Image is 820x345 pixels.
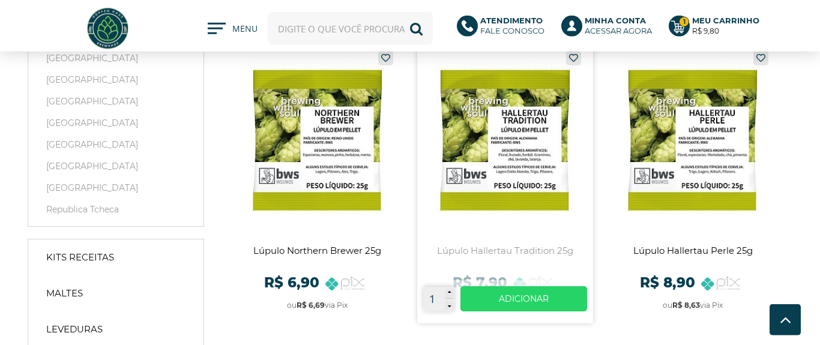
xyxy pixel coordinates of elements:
[679,17,689,27] strong: 1
[605,44,781,323] a: Lúpulo Hallertau Perle 25g
[46,287,83,299] strong: Maltes
[400,12,433,45] button: Buscar
[34,281,197,305] a: Maltes
[34,317,197,341] a: Leveduras
[40,95,191,107] a: [GEOGRAPHIC_DATA]
[40,52,191,64] a: [GEOGRAPHIC_DATA]
[46,251,114,263] strong: Kits Receitas
[480,16,543,25] b: Atendimento
[46,323,103,335] strong: Leveduras
[40,74,191,86] a: [GEOGRAPHIC_DATA]
[40,117,191,129] a: [GEOGRAPHIC_DATA]
[208,23,256,35] button: MENU
[585,16,652,36] p: Acessar agora
[85,6,130,51] img: Hopfen Haus BrewShop
[457,16,549,42] a: AtendimentoFale conosco
[417,44,593,323] a: Lúpulo Hallertau Tradition 25g
[460,286,587,311] a: Ver mais
[34,245,197,269] a: Kits Receitas
[585,16,646,25] b: Minha Conta
[692,26,719,35] strong: R$ 9,80
[692,16,759,25] b: Meu Carrinho
[40,182,191,194] a: [GEOGRAPHIC_DATA]
[232,23,256,41] span: MENU
[40,203,191,215] a: Republica Tcheca
[480,16,544,36] p: Fale conosco
[40,160,191,172] a: [GEOGRAPHIC_DATA]
[268,12,433,45] input: Digite o que você procura
[561,16,657,42] a: Minha ContaAcessar agora
[230,44,406,323] a: Lúpulo Northern Brewer 25g
[40,139,191,151] a: [GEOGRAPHIC_DATA]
